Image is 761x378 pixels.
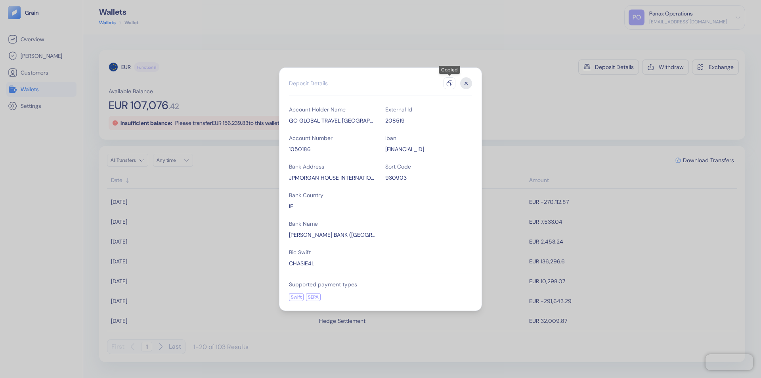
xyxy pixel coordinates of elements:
div: 1050186 [289,145,376,153]
div: Bank Country [289,191,376,199]
div: Bank Address [289,163,376,171]
div: J.P. MORGAN BANK (IRELAND) PLC [289,231,376,239]
div: IE72CHAS93090301050186 [385,145,472,153]
div: Sort Code [385,163,472,171]
div: 208519 [385,117,472,125]
div: CHASIE4L [289,259,376,267]
div: External Id [385,106,472,113]
div: JPMORGAN HOUSE INTERNATIONAL FINANCIAL SERVICES CENTRE,Dublin 1,Ireland [289,174,376,182]
div: IE [289,202,376,210]
div: 930903 [385,174,472,182]
div: Deposit Details [289,79,328,87]
div: Account Number [289,134,376,142]
div: Supported payment types [289,280,472,288]
div: Bic Swift [289,248,376,256]
div: GO GLOBAL TRAVEL BULGARIA EOOD Interpay [289,117,376,125]
div: Account Holder Name [289,106,376,113]
div: Swift [289,293,304,301]
div: Iban [385,134,472,142]
div: SEPA [306,293,321,301]
div: Copied [439,66,460,74]
div: Bank Name [289,220,376,228]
